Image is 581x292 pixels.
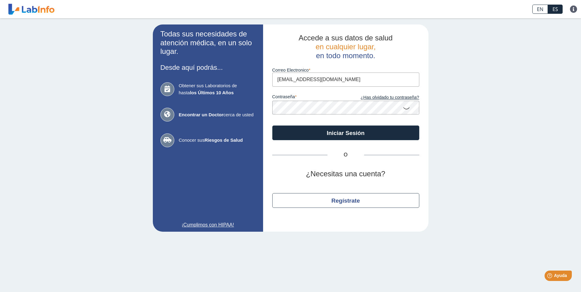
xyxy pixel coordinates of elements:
[179,82,255,96] span: Obtener sus Laboratorios de hasta
[346,94,419,101] a: ¿Has olvidado tu contraseña?
[272,193,419,208] button: Regístrate
[160,30,255,56] h2: Todas sus necesidades de atención médica, en un solo lugar.
[272,68,419,73] label: Correo Electronico
[548,5,563,14] a: ES
[299,34,393,42] span: Accede a sus datos de salud
[205,137,243,143] b: Riesgos de Salud
[179,112,224,117] b: Encontrar un Doctor
[272,125,419,140] button: Iniciar Sesión
[190,90,234,95] b: los Últimos 10 Años
[272,170,419,178] h2: ¿Necesitas una cuenta?
[526,268,574,285] iframe: Help widget launcher
[160,64,255,71] h3: Desde aquí podrás...
[532,5,548,14] a: EN
[316,51,375,60] span: en todo momento.
[315,43,375,51] span: en cualquier lugar,
[160,221,255,229] a: ¡Cumplimos con HIPAA!
[327,151,364,159] span: O
[179,137,255,144] span: Conocer sus
[179,111,255,118] span: cerca de usted
[272,94,346,101] label: contraseña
